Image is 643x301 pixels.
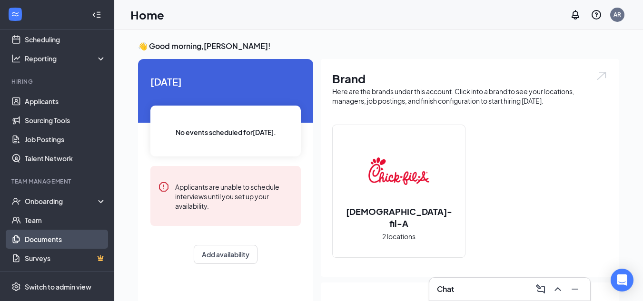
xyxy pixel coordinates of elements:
[25,92,106,111] a: Applicants
[11,78,104,86] div: Hiring
[333,205,465,229] h2: [DEMOGRAPHIC_DATA]-fil-A
[92,10,101,19] svg: Collapse
[10,10,20,19] svg: WorkstreamLogo
[11,196,21,206] svg: UserCheck
[533,282,548,297] button: ComposeMessage
[25,249,106,268] a: SurveysCrown
[368,141,429,202] img: Chick-fil-A
[176,127,276,137] span: No events scheduled for [DATE] .
[25,30,106,49] a: Scheduling
[25,54,107,63] div: Reporting
[175,181,293,211] div: Applicants are unable to schedule interviews until you set up your availability.
[25,111,106,130] a: Sourcing Tools
[158,181,169,193] svg: Error
[591,9,602,20] svg: QuestionInfo
[25,196,98,206] div: Onboarding
[25,230,106,249] a: Documents
[613,10,621,19] div: AR
[332,70,608,87] h1: Brand
[550,282,565,297] button: ChevronUp
[150,74,301,89] span: [DATE]
[567,282,583,297] button: Minimize
[25,282,91,291] div: Switch to admin view
[25,149,106,168] a: Talent Network
[25,211,106,230] a: Team
[11,177,104,185] div: Team Management
[535,283,546,295] svg: ComposeMessage
[552,283,564,295] svg: ChevronUp
[569,283,581,295] svg: Minimize
[611,269,633,291] div: Open Intercom Messenger
[570,9,581,20] svg: Notifications
[138,41,619,51] h3: 👋 Good morning, [PERSON_NAME] !
[11,54,21,63] svg: Analysis
[332,87,608,106] div: Here are the brands under this account. Click into a brand to see your locations, managers, job p...
[595,70,608,81] img: open.6027fd2a22e1237b5b06.svg
[25,130,106,149] a: Job Postings
[11,282,21,291] svg: Settings
[130,7,164,23] h1: Home
[437,284,454,294] h3: Chat
[194,245,257,264] button: Add availability
[382,231,415,242] span: 2 locations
